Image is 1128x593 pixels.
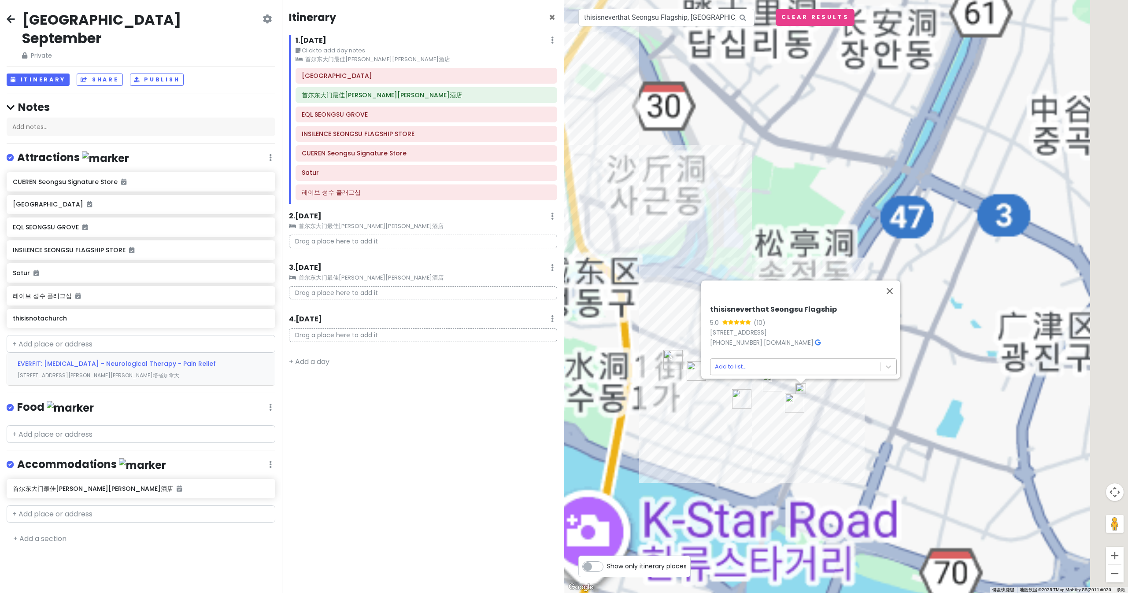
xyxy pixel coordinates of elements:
input: + Add place or address [7,505,275,523]
h4: Attractions [17,151,129,165]
h6: EQL SEONGSU GROVE [302,110,551,118]
h6: 레이브 성수 플래그십 [302,188,551,196]
input: + Add place or address [7,335,275,353]
div: (10) [754,318,766,328]
div: · · [710,305,897,348]
h6: [GEOGRAPHIC_DATA] [13,200,269,208]
img: Google [566,582,595,593]
i: Google Maps [815,339,821,346]
i: Added to itinerary [87,201,92,207]
a: + Add a day [289,357,329,367]
img: marker [47,401,94,415]
div: Add to list... [715,362,747,371]
small: Click to add day notes [296,46,557,55]
h6: 首尔东大门最佳[PERSON_NAME][PERSON_NAME]酒店 [13,485,269,493]
button: Itinerary [7,74,70,86]
p: Drag a place here to add it [289,235,557,248]
button: 缩小 [1106,565,1124,582]
h6: Satur [302,169,551,177]
span: Private [22,51,261,60]
h2: [GEOGRAPHIC_DATA] September [22,11,261,47]
h4: Food [17,400,94,415]
h4: Accommodations [17,457,166,472]
h6: INSILENCE SEONGSU FLAGSHIP STORE [302,130,551,138]
small: 首尔东大门最佳[PERSON_NAME][PERSON_NAME]酒店 [289,273,557,282]
h6: thisisneverthat Seongsu Flagship [710,305,897,314]
img: marker [119,458,166,472]
h6: CUEREN Seongsu Signature Store [13,178,269,186]
i: Added to itinerary [177,486,182,492]
div: 5.0 [710,318,722,328]
i: Added to itinerary [129,247,134,253]
div: 레이브 성수 플래그십 [687,361,706,381]
h6: 3 . [DATE] [289,263,322,273]
a: 在 Google 地图中打开此区域（会打开一个新窗口） [566,582,595,593]
span: 地图数据 ©2025 TMap Mobility GS(2011)6020 [1020,587,1111,592]
div: INSILENCE SEONGSU FLAGSHIP STORE [785,394,804,413]
span: Show only itinerary places [607,561,687,571]
div: CUEREN Seongsu Signature Store [732,389,751,409]
a: [DOMAIN_NAME] [764,338,814,347]
button: Share [77,74,122,86]
h6: CUEREN Seongsu Signature Store [302,149,551,157]
i: Added to itinerary [33,270,39,276]
input: Search a place [578,9,754,26]
a: 条款（在新标签页中打开） [1117,587,1125,592]
h6: 2 . [DATE] [289,212,322,221]
div: EQL SEONGSU GROVE [763,372,782,391]
i: Added to itinerary [121,179,126,185]
button: Publish [130,74,184,86]
h6: thisisnotachurch [13,314,269,322]
button: 将街景小人拖到地图上以打开街景 [1106,515,1124,533]
button: Close [549,12,555,23]
i: Added to itinerary [82,224,88,230]
div: Satur [663,350,683,369]
span: [STREET_ADDRESS][PERSON_NAME][PERSON_NAME]塔省加拿大 [18,372,179,379]
span: EVERFIT: [MEDICAL_DATA] - Neurological Therapy - Pain Relief [18,359,216,368]
h6: 레이브 성수 플래그십 [13,292,269,300]
h6: EQL SEONGSU GROVE [13,223,269,231]
a: + Add a section [13,534,67,544]
p: Drag a place here to add it [289,286,557,300]
div: Add notes... [7,118,275,136]
input: + Add place or address [7,425,275,443]
button: 键盘快捷键 [992,587,1014,593]
small: 首尔东大门最佳[PERSON_NAME][PERSON_NAME]酒店 [296,55,557,64]
h4: Notes [7,100,275,114]
h6: 4 . [DATE] [289,315,322,324]
h6: 首尔东大门最佳西方阿里郎希尔酒店 [302,91,551,99]
a: [PHONE_NUMBER] [710,338,762,347]
h6: 1 . [DATE] [296,36,326,45]
h6: INSILENCE SEONGSU FLAGSHIP STORE [13,246,269,254]
i: Added to itinerary [75,293,81,299]
button: 地图镜头控件 [1106,483,1124,501]
span: Close itinerary [549,10,555,25]
a: [STREET_ADDRESS] [710,328,767,337]
h6: 仁川国际机场 [302,72,551,80]
h6: Satur [13,269,269,277]
small: 首尔东大门最佳[PERSON_NAME][PERSON_NAME]酒店 [289,222,557,231]
img: marker [82,151,129,165]
p: Drag a place here to add it [289,328,557,342]
button: Clear Results [776,9,855,26]
button: 放大 [1106,547,1124,564]
button: 关闭 [879,280,900,302]
h4: Itinerary [289,11,336,24]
